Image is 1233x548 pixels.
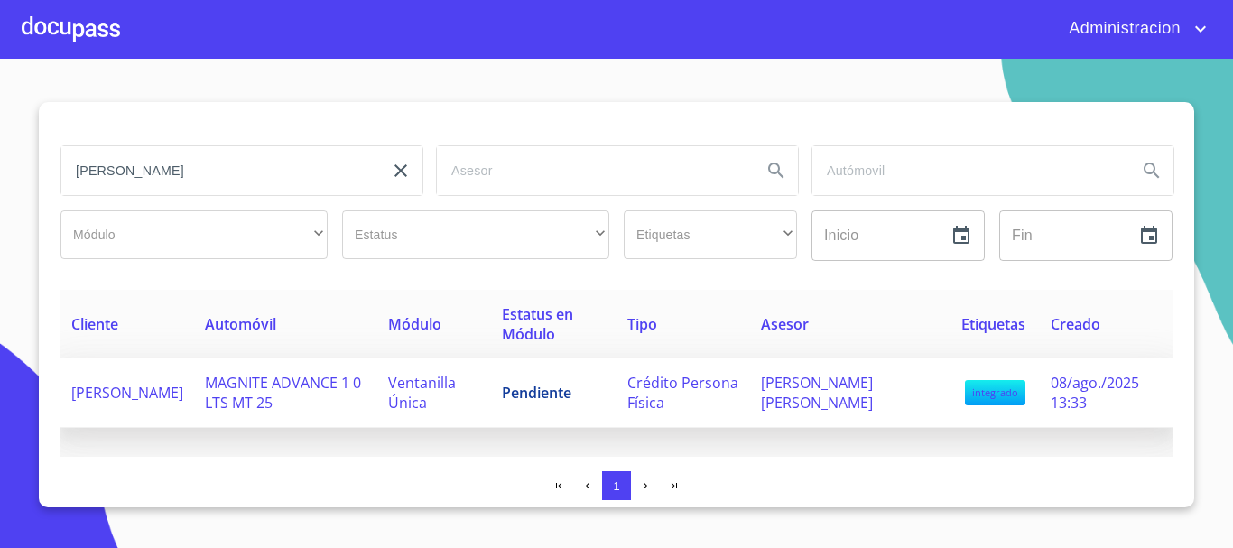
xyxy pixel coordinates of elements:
span: Módulo [388,314,441,334]
input: search [812,146,1123,195]
button: Search [1130,149,1173,192]
button: clear input [379,149,422,192]
span: [PERSON_NAME] [71,383,183,403]
span: 08/ago./2025 13:33 [1051,373,1139,413]
input: search [437,146,747,195]
button: account of current user [1055,14,1211,43]
span: Automóvil [205,314,276,334]
span: Creado [1051,314,1100,334]
span: Cliente [71,314,118,334]
div: ​ [342,210,609,259]
span: [PERSON_NAME] [PERSON_NAME] [761,373,873,413]
button: 1 [602,471,631,500]
span: Pendiente [502,383,571,403]
span: 1 [613,479,619,493]
span: MAGNITE ADVANCE 1 0 LTS MT 25 [205,373,361,413]
input: search [61,146,372,195]
span: Estatus en Módulo [502,304,573,344]
span: Crédito Persona Física [627,373,738,413]
span: Administracion [1055,14,1190,43]
span: Ventanilla Única [388,373,456,413]
span: integrado [965,380,1025,405]
span: Asesor [761,314,809,334]
span: Etiquetas [961,314,1025,334]
div: ​ [624,210,797,259]
div: ​ [60,210,328,259]
span: Tipo [627,314,657,334]
button: Search [755,149,798,192]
